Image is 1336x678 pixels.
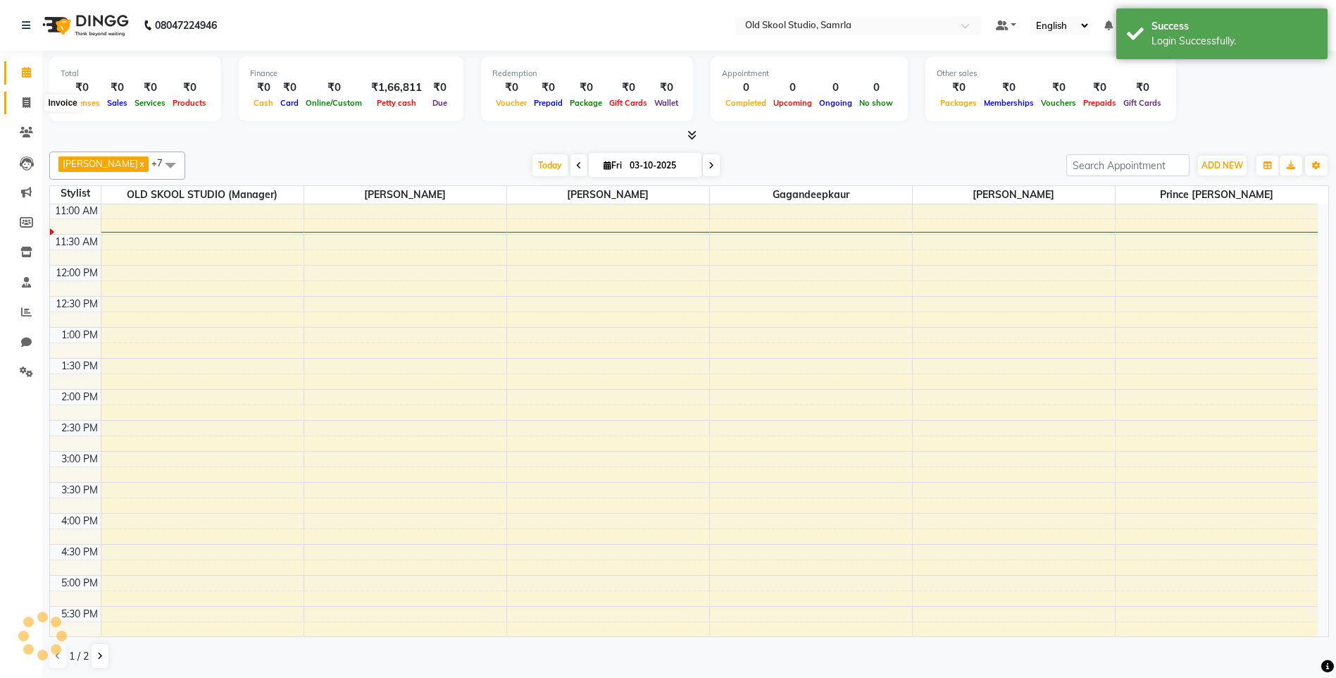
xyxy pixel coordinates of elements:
[722,80,770,96] div: 0
[53,266,101,281] div: 12:00 PM
[492,98,530,108] span: Voucher
[1080,98,1120,108] span: Prepaids
[250,68,452,80] div: Finance
[250,80,277,96] div: ₹0
[429,98,451,108] span: Due
[58,607,101,622] div: 5:30 PM
[52,235,101,249] div: 11:30 AM
[770,80,816,96] div: 0
[58,576,101,591] div: 5:00 PM
[1066,154,1190,176] input: Search Appointment
[101,186,304,204] span: OLD SKOOL STUDIO (Manager)
[530,98,566,108] span: Prepaid
[58,390,101,405] div: 2:00 PM
[63,158,138,169] span: [PERSON_NAME]
[58,514,101,529] div: 4:00 PM
[492,68,682,80] div: Redemption
[1201,160,1243,171] span: ADD NEW
[816,80,856,96] div: 0
[373,98,420,108] span: Petty cash
[53,297,101,312] div: 12:30 PM
[151,157,173,168] span: +7
[58,359,101,374] div: 1:30 PM
[492,80,530,96] div: ₹0
[138,158,144,169] a: x
[58,328,101,343] div: 1:00 PM
[651,98,682,108] span: Wallet
[937,80,980,96] div: ₹0
[980,80,1037,96] div: ₹0
[625,155,696,176] input: 2025-10-03
[44,94,80,111] div: Invoice
[1151,34,1317,49] div: Login Successfully.
[856,98,897,108] span: No show
[302,80,366,96] div: ₹0
[532,154,568,176] span: Today
[366,80,427,96] div: ₹1,66,811
[169,80,210,96] div: ₹0
[131,98,169,108] span: Services
[277,98,302,108] span: Card
[58,421,101,436] div: 2:30 PM
[36,6,132,45] img: logo
[155,6,217,45] b: 08047224946
[302,98,366,108] span: Online/Custom
[169,98,210,108] span: Products
[980,98,1037,108] span: Memberships
[606,80,651,96] div: ₹0
[710,186,912,204] span: gagandeepkaur
[937,68,1165,80] div: Other sales
[770,98,816,108] span: Upcoming
[566,80,606,96] div: ₹0
[507,186,709,204] span: [PERSON_NAME]
[816,98,856,108] span: Ongoing
[427,80,452,96] div: ₹0
[1037,80,1080,96] div: ₹0
[1198,156,1247,175] button: ADD NEW
[1037,98,1080,108] span: Vouchers
[1080,80,1120,96] div: ₹0
[58,452,101,467] div: 3:00 PM
[304,186,506,204] span: [PERSON_NAME]
[1116,186,1318,204] span: prince [PERSON_NAME]
[1120,80,1165,96] div: ₹0
[250,98,277,108] span: Cash
[61,68,210,80] div: Total
[566,98,606,108] span: Package
[52,204,101,218] div: 11:00 AM
[131,80,169,96] div: ₹0
[937,98,980,108] span: Packages
[58,483,101,498] div: 3:30 PM
[722,68,897,80] div: Appointment
[58,545,101,560] div: 4:30 PM
[1151,19,1317,34] div: Success
[1120,98,1165,108] span: Gift Cards
[530,80,566,96] div: ₹0
[277,80,302,96] div: ₹0
[606,98,651,108] span: Gift Cards
[913,186,1115,204] span: [PERSON_NAME]
[69,649,89,664] span: 1 / 2
[61,80,104,96] div: ₹0
[104,98,131,108] span: Sales
[50,186,101,201] div: Stylist
[600,160,625,171] span: Fri
[104,80,131,96] div: ₹0
[722,98,770,108] span: Completed
[651,80,682,96] div: ₹0
[856,80,897,96] div: 0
